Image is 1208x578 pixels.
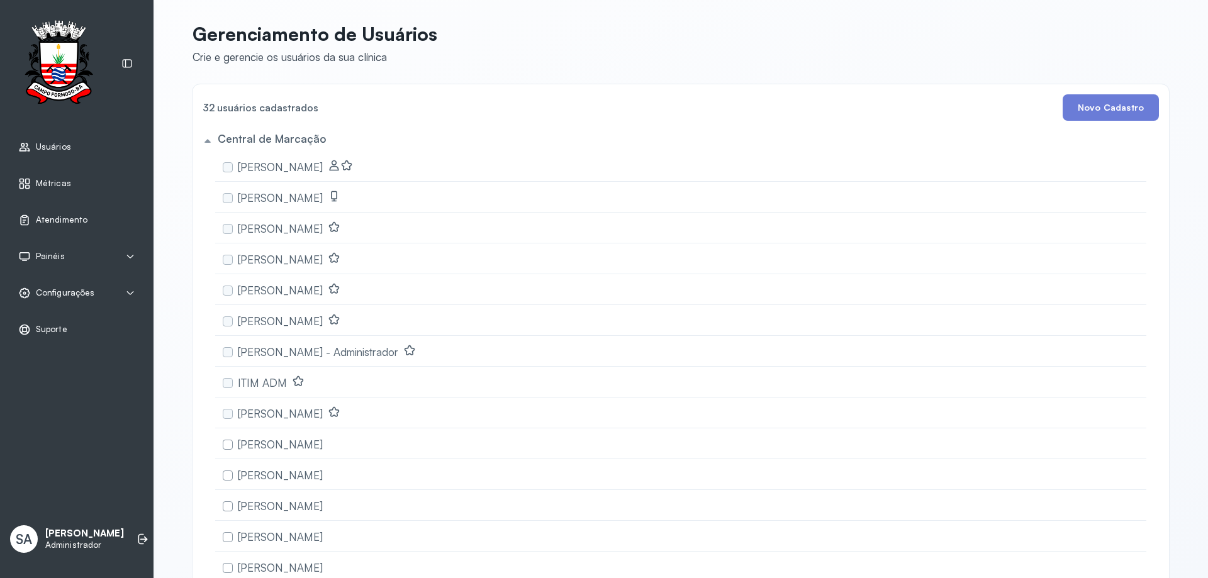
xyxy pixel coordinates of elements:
p: [PERSON_NAME] [45,528,124,540]
span: Atendimento [36,214,87,225]
span: [PERSON_NAME] [238,438,323,451]
span: [PERSON_NAME] [238,284,323,297]
span: [PERSON_NAME] [238,160,323,174]
span: [PERSON_NAME] [238,530,323,543]
span: [PERSON_NAME] [238,469,323,482]
span: [PERSON_NAME] [238,561,323,574]
span: [PERSON_NAME] [238,253,323,266]
h4: 32 usuários cadastrados [203,99,318,116]
p: Administrador [45,540,124,550]
span: [PERSON_NAME] [238,314,323,328]
a: Atendimento [18,214,135,226]
span: Usuários [36,142,71,152]
button: Novo Cadastro [1063,94,1159,121]
span: [PERSON_NAME] [238,499,323,513]
span: [PERSON_NAME] [238,407,323,420]
span: Métricas [36,178,71,189]
a: Métricas [18,177,135,190]
span: Suporte [36,324,67,335]
span: Configurações [36,287,94,298]
div: Crie e gerencie os usuários da sua clínica [193,50,437,64]
img: Logotipo do estabelecimento [13,20,104,108]
span: [PERSON_NAME] [238,191,323,204]
span: ITIM ADM [238,376,287,389]
span: [PERSON_NAME] [238,222,323,235]
a: Usuários [18,141,135,153]
h5: Central de Marcação [218,132,326,145]
span: [PERSON_NAME] - Administrador [238,345,398,358]
p: Gerenciamento de Usuários [193,23,437,45]
span: Painéis [36,251,65,262]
